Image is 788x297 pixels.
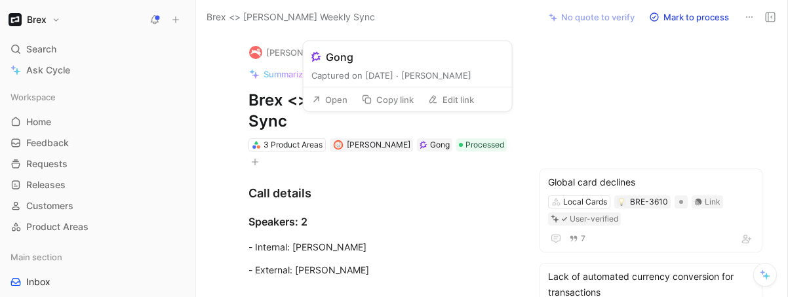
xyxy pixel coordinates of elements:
div: Call details [248,184,515,202]
span: Ask Cycle [26,62,70,78]
span: 7 [581,235,585,243]
button: No quote to verify [543,8,640,26]
div: 3 Product Areas [264,138,323,151]
a: Inbox [5,272,190,292]
div: Captured on [DATE] · [PERSON_NAME] [311,69,504,82]
div: Speakers: 2 [248,214,515,229]
button: Mark to process [643,8,735,26]
div: User-verified [570,212,618,226]
h1: Brex <> [PERSON_NAME] Weekly Sync [248,90,515,132]
button: Copy link [356,90,420,109]
div: Gong [326,49,353,65]
div: BRE-3610 [630,195,668,208]
h1: Brex [27,14,47,26]
span: Requests [26,157,68,170]
button: 💡 [617,197,626,207]
div: Processed [456,138,507,151]
div: Workspace [5,87,190,107]
img: avatar [334,141,342,148]
button: BrexBrex [5,10,64,29]
div: Global card declines [548,174,754,190]
span: Processed [465,138,504,151]
span: Releases [26,178,66,191]
button: 7 [566,231,588,246]
div: - External: [PERSON_NAME] [248,263,515,277]
div: Link [705,195,720,208]
a: Product Areas [5,217,190,237]
span: Search [26,41,56,57]
img: logo [249,46,262,59]
span: Main section [10,250,62,264]
a: Customers [5,196,190,216]
span: Product Areas [26,220,89,233]
span: Workspace [10,90,56,104]
span: Customers [26,199,73,212]
div: Main section [5,247,190,267]
a: Feedback [5,133,190,153]
img: 💡 [618,198,625,206]
span: Summarize [264,68,308,80]
a: Home [5,112,190,132]
div: Search [5,39,190,59]
span: [PERSON_NAME] [347,140,410,149]
button: Open [306,90,353,109]
span: Feedback [26,136,69,149]
a: Releases [5,175,190,195]
img: Brex [9,13,22,26]
button: Edit link [422,90,480,109]
button: Summarize [243,65,314,83]
span: Inbox [26,275,50,288]
div: - Internal: [PERSON_NAME] [248,240,515,254]
div: Local Cards [563,195,607,208]
span: Brex <> [PERSON_NAME] Weekly Sync [207,9,375,25]
div: Gong [430,138,450,151]
a: Ask Cycle [5,60,190,80]
a: Requests [5,154,190,174]
button: logo[PERSON_NAME] [243,43,342,62]
span: Home [26,115,51,129]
